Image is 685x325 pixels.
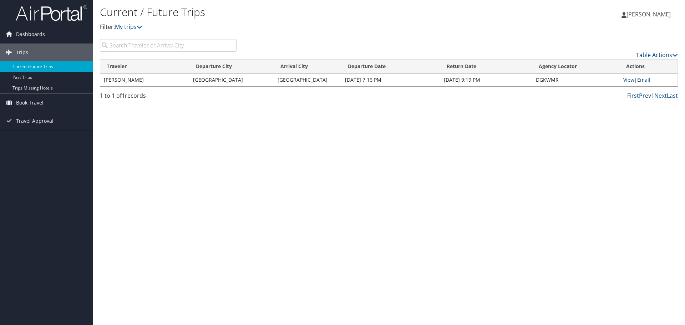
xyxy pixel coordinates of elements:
[16,94,44,112] span: Book Travel
[100,5,485,20] h1: Current / Future Trips
[274,73,341,86] td: [GEOGRAPHIC_DATA]
[115,23,142,31] a: My trips
[667,92,678,100] a: Last
[16,5,87,21] img: airportal-logo.png
[100,73,189,86] td: [PERSON_NAME]
[620,73,678,86] td: |
[636,51,678,59] a: Table Actions
[626,10,671,18] span: [PERSON_NAME]
[532,60,620,73] th: Agency Locator: activate to sort column ascending
[274,60,341,73] th: Arrival City: activate to sort column ascending
[440,73,532,86] td: [DATE] 9:19 PM
[621,4,678,25] a: [PERSON_NAME]
[440,60,532,73] th: Return Date: activate to sort column ascending
[532,73,620,86] td: DGKWMR
[654,92,667,100] a: Next
[651,92,654,100] a: 1
[627,92,639,100] a: First
[100,39,237,52] input: Search Traveler or Arrival City
[16,25,45,43] span: Dashboards
[122,92,125,100] span: 1
[16,44,28,61] span: Trips
[100,91,237,103] div: 1 to 1 of records
[620,60,678,73] th: Actions
[637,76,650,83] a: Email
[100,60,189,73] th: Traveler: activate to sort column ascending
[189,73,274,86] td: [GEOGRAPHIC_DATA]
[189,60,274,73] th: Departure City: activate to sort column ascending
[16,112,54,130] span: Travel Approval
[100,22,485,32] p: Filter:
[639,92,651,100] a: Prev
[623,76,634,83] a: View
[341,73,440,86] td: [DATE] 7:16 PM
[341,60,440,73] th: Departure Date: activate to sort column descending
